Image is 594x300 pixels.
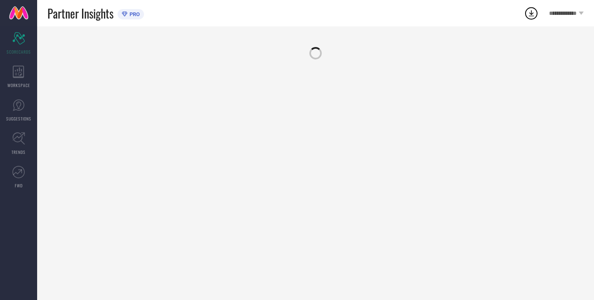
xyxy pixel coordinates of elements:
span: PRO [127,11,140,17]
span: TRENDS [12,149,26,155]
div: Open download list [524,6,539,21]
span: SUGGESTIONS [6,116,31,122]
span: SCORECARDS [7,49,31,55]
span: WORKSPACE [7,82,30,88]
span: Partner Insights [47,5,113,22]
span: FWD [15,182,23,189]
